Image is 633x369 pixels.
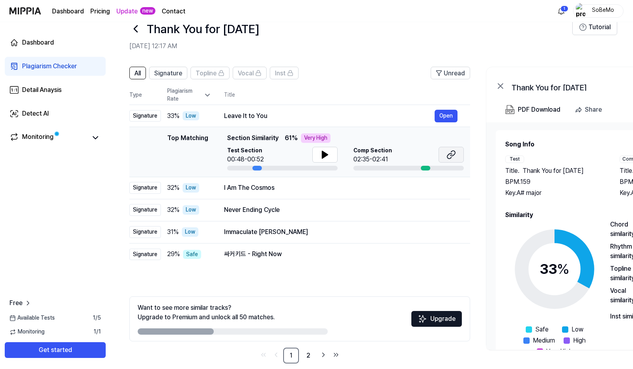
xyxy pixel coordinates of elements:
a: Pricing [90,7,110,16]
a: Go to last page [331,349,342,360]
a: Monitoring [9,132,87,143]
div: 싸커키드 - Right Now [224,249,457,259]
div: Signature [129,182,161,194]
div: Signature [129,110,161,122]
div: new [140,7,155,15]
button: Inst [270,67,299,79]
span: Unread [444,69,465,78]
span: 32 % [167,183,179,193]
div: 00:48-00:52 [227,155,264,164]
div: Never Ending Cycle [224,205,457,215]
span: % [557,260,570,277]
div: Monitoring [22,132,54,143]
span: 32 % [167,205,179,215]
button: Signature [149,67,187,79]
span: 1 / 5 [93,314,101,322]
div: Very High [301,133,331,143]
a: Go to first page [258,349,269,360]
div: Signature [129,204,161,216]
div: Detect AI [22,109,49,118]
a: Free [9,298,32,308]
div: Plagiarism Rate [167,87,211,103]
div: 1 [560,6,568,12]
div: Detail Anaysis [22,85,62,95]
span: 61 % [285,133,298,143]
span: Monitoring [9,328,45,336]
button: Vocal [233,67,267,79]
div: Low [183,183,199,193]
span: Free [9,298,22,308]
span: 29 % [167,249,180,259]
th: Type [129,86,161,105]
a: Detect AI [5,104,106,123]
div: SoBeMo [588,6,618,15]
div: 02:35-02:41 [353,155,392,164]
div: Dashboard [22,38,54,47]
div: Test [505,155,524,163]
span: 33 % [167,111,179,121]
div: 33 [540,258,570,280]
span: Inst [275,69,286,78]
button: Share [571,102,608,118]
span: All [134,69,141,78]
span: 31 % [167,227,179,237]
a: Contact [162,7,185,16]
div: Low [182,227,198,237]
span: Test Section [227,147,264,155]
button: Open [435,110,457,122]
button: Unread [431,67,470,79]
button: Upgrade [411,311,462,327]
a: Dashboard [52,7,84,16]
th: Title [224,86,470,105]
span: Title . [505,166,519,176]
h2: [DATE] 12:17 AM [129,41,572,51]
span: Medium [533,336,555,345]
a: SparklesUpgrade [411,318,462,325]
a: Dashboard [5,33,106,52]
div: Safe [183,250,201,259]
div: Immaculate [PERSON_NAME] [224,227,457,237]
a: Update [116,7,138,16]
a: Go to next page [318,349,329,360]
button: 알림1 [555,5,568,17]
div: Signature [129,226,161,238]
a: 1 [283,348,299,363]
div: PDF Download [518,105,560,115]
span: Low [571,325,583,334]
span: Thank You for [DATE] [523,166,584,176]
a: Plagiarism Checker [5,57,106,76]
button: profileSoBeMo [573,4,624,18]
div: Low [183,205,199,215]
div: Low [183,111,199,121]
img: profile [576,3,585,19]
button: Topline [190,67,230,79]
div: Plagiarism Checker [22,62,77,71]
img: PDF Download [505,105,515,114]
div: BPM. 159 [505,177,604,187]
div: Share [585,105,602,115]
button: All [129,67,146,79]
div: Key. A# major [505,188,604,198]
a: Detail Anaysis [5,81,106,99]
span: Vocal [238,69,254,78]
a: Go to previous page [271,349,282,360]
img: 알림 [556,6,566,16]
span: Topline [196,69,217,78]
div: Leave It to You [224,111,435,121]
span: Available Tests [9,314,55,322]
span: Comp Section [353,147,392,155]
nav: pagination [129,348,470,363]
div: Want to see more similar tracks? Upgrade to Premium and unlock all 50 matches. [138,303,275,322]
div: Signature [129,249,161,260]
img: Sparkles [418,314,427,324]
button: PDF Download [504,102,562,118]
button: Tutorial [572,19,617,35]
button: Get started [5,342,106,358]
span: Safe [535,325,549,334]
span: High [573,336,586,345]
h1: Thank You for Today [147,21,260,37]
a: 2 [301,348,316,363]
div: I Am The Cosmos [224,183,457,193]
span: 1 / 1 [93,328,101,336]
